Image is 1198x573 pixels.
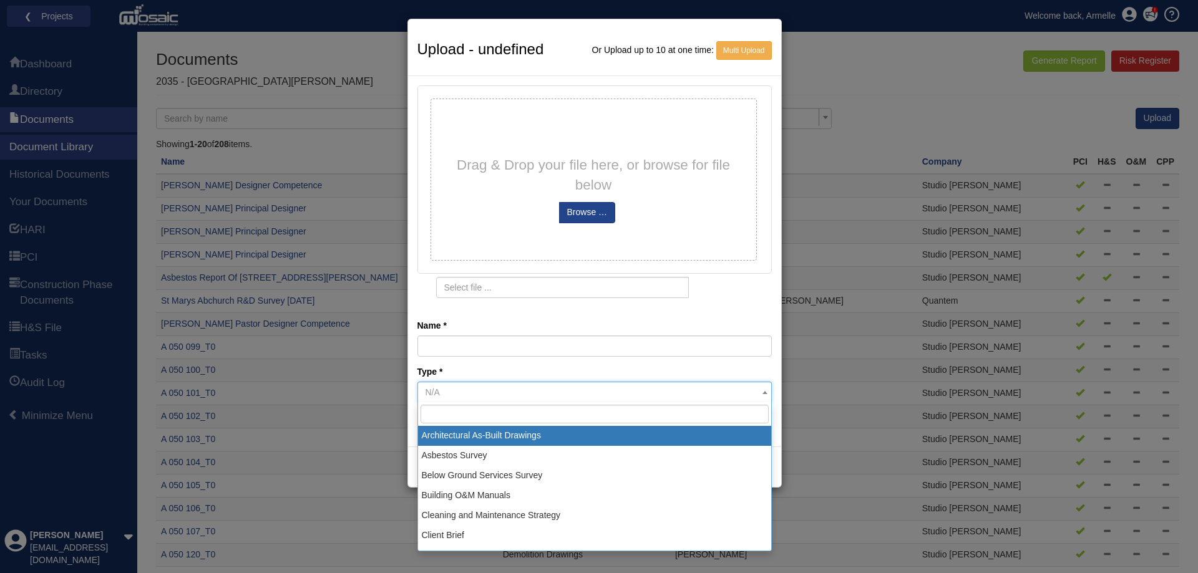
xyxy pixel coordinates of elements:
div: Drag & Drop your file here, or browse for file below [434,102,753,248]
input: Select file ... [436,277,689,298]
h3: Upload - undefined [417,41,544,60]
li: Building O&M Manuals [418,486,771,506]
li: Cleaning and Maintenance Strategy [418,506,771,526]
li: Below Ground Services Survey [418,466,771,486]
li: Architectural As-Built Drawings [418,426,771,446]
label: Name [417,320,447,332]
li: Asbestos Survey [418,446,771,466]
label: Type [417,366,443,378]
span: Or Upload up to 10 at one time: [592,45,714,55]
li: Client Rules & Policies [418,546,771,566]
span: N/A [426,387,440,397]
li: Client Brief [418,526,771,546]
iframe: Chat [1145,517,1189,564]
a: Multi Upload [716,41,772,60]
